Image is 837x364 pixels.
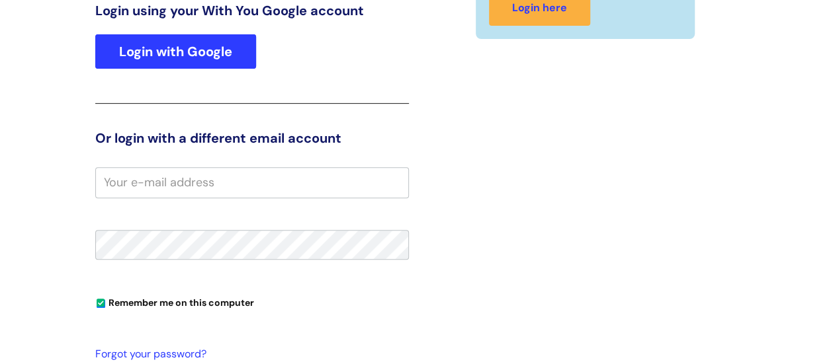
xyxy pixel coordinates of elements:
label: Remember me on this computer [95,294,254,309]
h3: Or login with a different email account [95,130,409,146]
div: You can uncheck this option if you're logging in from a shared device [95,291,409,312]
input: Remember me on this computer [97,299,105,308]
h3: Login using your With You Google account [95,3,409,18]
a: Login with Google [95,34,256,69]
a: Forgot your password? [95,345,402,364]
input: Your e-mail address [95,167,409,198]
